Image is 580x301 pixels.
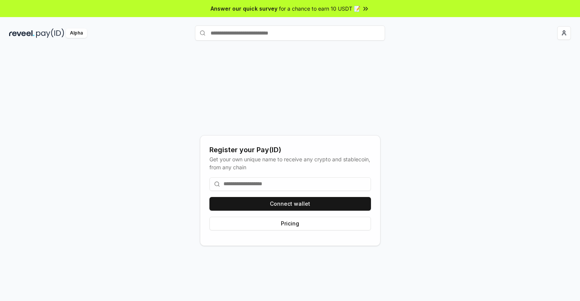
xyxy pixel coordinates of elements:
div: Alpha [66,28,87,38]
button: Connect wallet [209,197,371,211]
span: Answer our quick survey [211,5,277,13]
img: reveel_dark [9,28,35,38]
img: pay_id [36,28,64,38]
span: for a chance to earn 10 USDT 📝 [279,5,360,13]
div: Register your Pay(ID) [209,145,371,155]
button: Pricing [209,217,371,230]
div: Get your own unique name to receive any crypto and stablecoin, from any chain [209,155,371,171]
